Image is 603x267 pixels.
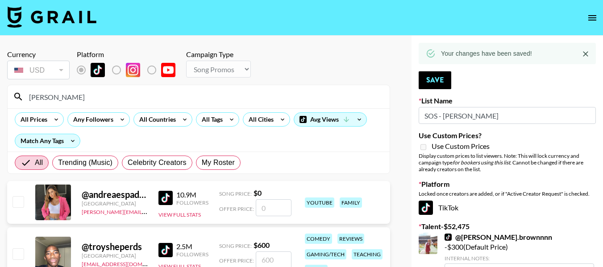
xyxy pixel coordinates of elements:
span: Offer Price: [219,205,254,212]
div: [GEOGRAPHIC_DATA] [82,200,148,207]
div: Locked once creators are added, or if "Active Creator Request" is checked. [419,190,596,197]
div: Platform [77,50,183,59]
button: Save [419,71,451,89]
div: All Cities [243,113,275,126]
div: Display custom prices to list viewers. Note: This will lock currency and campaign type . Cannot b... [419,152,596,173]
div: USD [9,62,68,78]
span: My Roster [202,157,235,168]
div: Internal Notes: [445,255,594,262]
div: Match Any Tags [15,134,80,148]
div: Followers [176,251,208,258]
span: Song Price: [219,190,252,197]
div: youtube [305,197,334,208]
div: Any Followers [68,113,115,126]
button: open drawer [583,9,601,27]
div: [GEOGRAPHIC_DATA] [82,252,148,259]
img: Grail Talent [7,6,96,28]
div: gaming/tech [305,249,346,259]
strong: $ 0 [254,189,262,197]
span: Song Price: [219,242,252,249]
span: Celebrity Creators [128,157,187,168]
span: All [35,157,43,168]
div: reviews [337,234,364,244]
label: Use Custom Prices? [419,131,596,140]
button: Close [579,47,592,61]
input: 0 [256,199,291,216]
img: YouTube [161,63,175,77]
a: [PERSON_NAME][EMAIL_ADDRESS][DOMAIN_NAME] [82,207,214,215]
div: Avg Views [294,113,366,126]
strong: $ 600 [254,241,270,249]
div: 10.9M [176,190,208,199]
div: TikTok [419,201,596,215]
div: Remove selected talent to change platforms [77,61,183,79]
label: Platform [419,180,596,189]
div: @ troysheperds [82,241,148,252]
div: teaching [352,249,383,259]
div: 2.5M [176,242,208,251]
label: Talent - $ 52,475 [419,222,596,231]
img: Instagram [126,63,140,77]
div: Followers [176,199,208,206]
div: family [340,197,362,208]
div: Your changes have been saved! [441,45,532,62]
div: All Countries [134,113,178,126]
label: List Name [419,96,596,105]
div: @ andreaespadatv [82,189,148,200]
span: Use Custom Prices [432,142,490,151]
span: Offer Price: [219,257,254,264]
img: TikTok [419,201,433,215]
div: Currency [7,50,70,59]
div: All Prices [15,113,49,126]
input: Search by User Name [24,90,384,104]
em: for bookers using this list [453,159,510,166]
div: Remove selected talent to change your currency [7,59,70,81]
img: TikTok [445,234,452,241]
button: View Full Stats [158,211,201,218]
span: Trending (Music) [58,157,112,168]
img: TikTok [158,191,173,205]
div: All Tags [196,113,225,126]
div: comedy [305,234,332,244]
a: @[PERSON_NAME].brownnnn [445,233,552,242]
div: Campaign Type [186,50,251,59]
img: TikTok [91,63,105,77]
img: TikTok [158,243,173,257]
